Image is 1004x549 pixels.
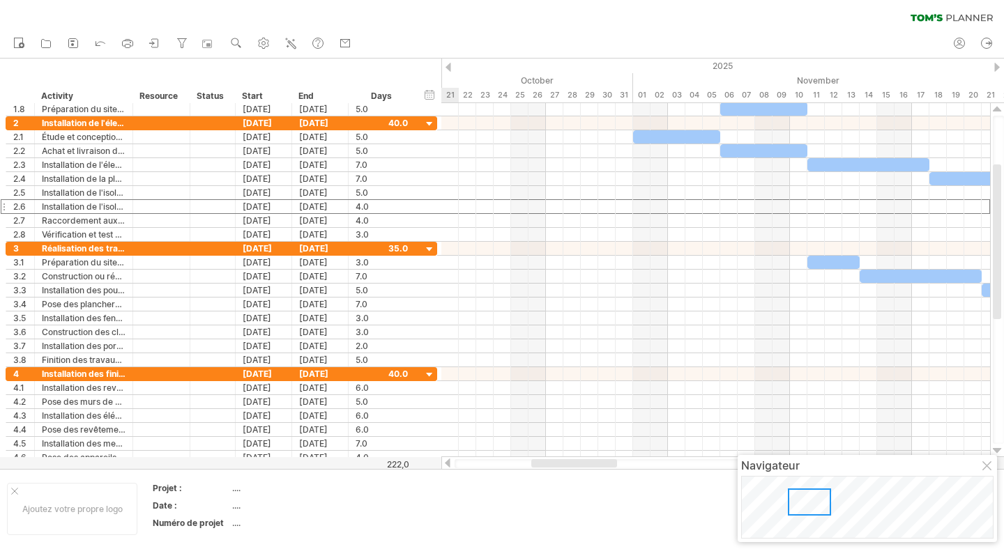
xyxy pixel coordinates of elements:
div: Friday, 24 October 2025 [494,88,511,102]
div: Installation des portes intérieures et des huisseries [42,339,125,353]
div: [DATE] [292,437,349,450]
div: Friday, 31 October 2025 [616,88,633,102]
div: 6.0 [356,381,408,394]
div: Achat et livraison des matériaux et des équipements nécessaires [42,144,125,157]
div: 5.0 [356,353,408,366]
div: [DATE] [236,311,292,325]
div: Finition des travaux de [PERSON_NAME] œuvre et de cloisonnement [42,353,125,366]
div: Friday, 21 November 2025 [982,88,999,102]
div: Thursday, 30 October 2025 [598,88,616,102]
div: [DATE] [292,256,349,269]
div: [DATE] [292,451,349,464]
div: Monday, 17 November 2025 [912,88,929,102]
div: [DATE] [292,311,349,325]
div: 7.0 [356,158,408,171]
div: .... [232,517,349,529]
div: Préparation du site pour les travaux à venir [42,102,125,116]
div: Saturday, 1 November 2025 [633,88,651,102]
div: Friday, 14 November 2025 [860,88,877,102]
div: Raccordement aux réseaux publics d'électricité, d'eau et de gaz [42,214,125,227]
div: [DATE] [236,409,292,422]
div: Installation de l'électricité, la plomberie et l'isolation [42,116,125,130]
div: Pose des revêtements de mur : papier peint, peinture, carrelage [42,423,125,436]
div: 4.0 [356,214,408,227]
div: Construction des cloisons intérieures et des murs non porteurs [42,325,125,339]
div: 7.0 [356,270,408,283]
div: 1.8 [13,102,34,116]
div: 4.1 [13,381,34,394]
div: [DATE] [292,409,349,422]
div: [DATE] [236,367,292,380]
div: Wednesday, 19 November 2025 [947,88,964,102]
div: Installation des finitions intérieures et des revêtements de sol [42,367,125,380]
div: [DATE] [236,130,292,144]
div: [DATE] [236,423,292,436]
div: 7.0 [356,297,408,311]
div: [DATE] [236,172,292,185]
div: 3.0 [356,256,408,269]
div: Réalisation des travaux de [PERSON_NAME] œuvre et de cloisonnement [42,242,125,255]
div: Installation de la plomberie : tuyauterie, robinets et sanitaires [42,172,125,185]
div: [DATE] [236,353,292,366]
div: [DATE] [292,395,349,408]
div: [DATE] [236,228,292,241]
div: [DATE] [292,353,349,366]
div: 2.7 [13,214,34,227]
div: 4.4 [13,423,34,436]
div: Wednesday, 12 November 2025 [825,88,842,102]
div: [DATE] [236,451,292,464]
div: .... [232,500,349,511]
div: 5.0 [356,144,408,157]
div: Tuesday, 18 November 2025 [929,88,947,102]
div: [DATE] [236,200,292,213]
div: [DATE] [292,130,349,144]
div: 5.0 [356,102,408,116]
div: 2.8 [13,228,34,241]
div: [DATE] [292,297,349,311]
div: 6.0 [356,423,408,436]
div: [DATE] [292,172,349,185]
div: Thursday, 13 November 2025 [842,88,860,102]
div: Pose des murs de doublage et des plafonds suspendus [42,395,125,408]
div: 4.2 [13,395,34,408]
div: Installation de l'isolation des sols et des fenêtres [42,200,125,213]
div: Installation de l'électricité : câblage, prises, interrupteurs et luminaires [42,158,125,171]
div: Thursday, 23 October 2025 [476,88,494,102]
div: Saturday, 15 November 2025 [877,88,895,102]
div: [DATE] [236,214,292,227]
div: 3.0 [356,325,408,339]
div: 2.3 [13,158,34,171]
div: [DATE] [292,381,349,394]
div: 2 [13,116,34,130]
div: 2.5 [13,186,34,199]
div: 2.4 [13,172,34,185]
div: Status [197,89,227,103]
div: [DATE] [236,297,292,311]
div: 4.3 [13,409,34,422]
div: Installation des fenêtres et des portes extérieures [42,311,125,325]
div: Projet : [153,482,229,494]
div: [DATE] [236,395,292,408]
div: [DATE] [292,242,349,255]
div: [DATE] [236,339,292,353]
div: [DATE] [236,144,292,157]
div: Tuesday, 11 November 2025 [807,88,825,102]
div: [DATE] [292,284,349,297]
div: [DATE] [236,270,292,283]
div: Wednesday, 29 October 2025 [581,88,598,102]
div: [DATE] [236,186,292,199]
div: [DATE] [292,102,349,116]
div: Sunday, 26 October 2025 [528,88,546,102]
div: 2.1 [13,130,34,144]
div: [DATE] [236,102,292,116]
div: Tuesday, 21 October 2025 [441,88,459,102]
div: 4.0 [356,451,408,464]
div: 2.6 [13,200,34,213]
div: 3.1 [13,256,34,269]
div: 5.0 [356,284,408,297]
div: Préparation du site pour les travaux de gros œuvre [42,256,125,269]
div: Saturday, 8 November 2025 [755,88,773,102]
div: 2.0 [356,339,408,353]
div: 222,0 [349,459,409,470]
div: Pose des appareils sanitaires et des robinets [42,451,125,464]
